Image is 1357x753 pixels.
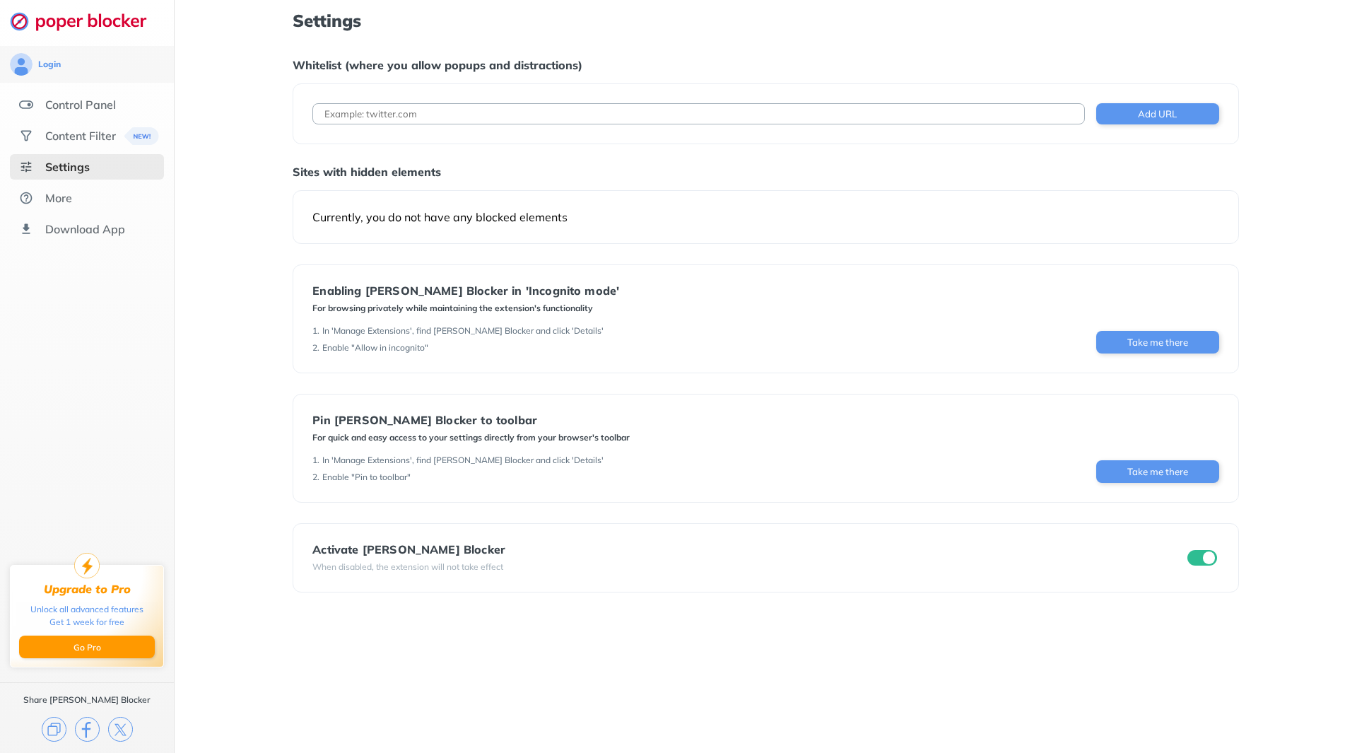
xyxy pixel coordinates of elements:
[312,210,1218,224] div: Currently, you do not have any blocked elements
[45,191,72,205] div: More
[312,303,619,314] div: For browsing privately while maintaining the extension's functionality
[19,129,33,143] img: social.svg
[322,342,428,354] div: Enable "Allow in incognito"
[312,432,630,443] div: For quick and easy access to your settings directly from your browser's toolbar
[49,616,124,629] div: Get 1 week for free
[312,543,505,556] div: Activate [PERSON_NAME] Blocker
[10,11,162,31] img: logo-webpage.svg
[322,455,604,466] div: In 'Manage Extensions', find [PERSON_NAME] Blocker and click 'Details'
[45,160,90,174] div: Settings
[30,603,143,616] div: Unlock all advanced features
[10,53,33,76] img: avatar.svg
[322,325,604,337] div: In 'Manage Extensions', find [PERSON_NAME] Blocker and click 'Details'
[19,160,33,174] img: settings-selected.svg
[293,58,1238,72] div: Whitelist (where you allow popups and distractions)
[45,129,116,143] div: Content Filter
[1096,331,1219,354] button: Take me there
[312,561,505,573] div: When disabled, the extension will not take effect
[45,222,125,236] div: Download App
[124,127,158,145] img: menuBanner.svg
[19,191,33,205] img: about.svg
[19,98,33,112] img: features.svg
[312,284,619,297] div: Enabling [PERSON_NAME] Blocker in 'Incognito mode'
[108,717,133,742] img: x.svg
[45,98,116,112] div: Control Panel
[312,414,630,426] div: Pin [PERSON_NAME] Blocker to toolbar
[75,717,100,742] img: facebook.svg
[293,11,1238,30] h1: Settings
[74,553,100,578] img: upgrade-to-pro.svg
[44,583,131,596] div: Upgrade to Pro
[312,325,319,337] div: 1 .
[42,717,66,742] img: copy.svg
[312,103,1084,124] input: Example: twitter.com
[19,636,155,658] button: Go Pro
[19,222,33,236] img: download-app.svg
[1096,460,1219,483] button: Take me there
[293,165,1238,179] div: Sites with hidden elements
[1096,103,1219,124] button: Add URL
[23,694,151,706] div: Share [PERSON_NAME] Blocker
[312,455,319,466] div: 1 .
[322,472,411,483] div: Enable "Pin to toolbar"
[312,342,319,354] div: 2 .
[312,472,319,483] div: 2 .
[38,59,61,70] div: Login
